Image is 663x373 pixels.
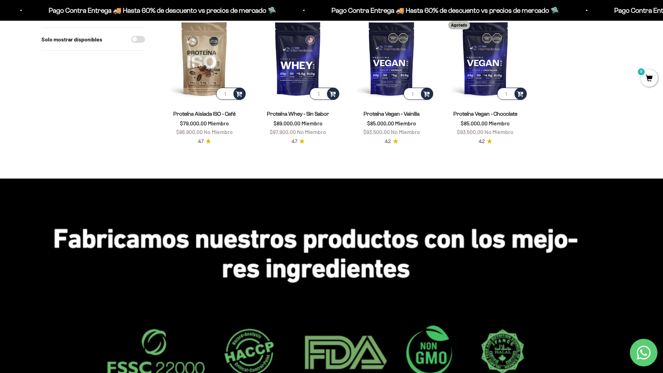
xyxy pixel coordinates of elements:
[489,120,510,126] span: Miembro
[391,128,420,135] span: No Miembro
[385,138,398,145] a: 4.24.2 de 5.0 estrellas
[204,128,233,135] span: No Miembro
[331,5,559,16] p: Pago Contra Entrega 🚚 Hasta 60% de descuento vs precios de mercado 🛸
[641,75,658,83] a: 0
[479,138,492,145] a: 4.24.2 de 5.0 estrellas
[291,138,297,145] span: 4.7
[461,120,488,126] span: $85.000,00
[453,111,517,117] a: Proteína Vegan - Chocolate
[363,128,390,135] span: $93.500,00
[173,111,236,117] a: Proteína Aislada ISO - Café
[49,5,276,16] p: Pago Contra Entrega 🚚 Hasta 60% de descuento vs precios de mercado 🛸
[457,128,483,135] span: $93.500,00
[637,68,645,76] mark: 0
[208,120,229,126] span: Miembro
[180,120,207,126] span: $79.000,00
[479,138,485,145] span: 4.2
[198,138,211,145] a: 4.74.7 de 5.0 estrellas
[297,128,326,135] span: No Miembro
[484,128,513,135] span: No Miembro
[41,35,102,44] label: Solo mostrar disponibles
[270,128,296,135] span: $97.900,00
[395,120,416,126] span: Miembro
[198,138,204,145] span: 4.7
[301,120,323,126] span: Miembro
[364,111,420,117] a: Proteína Vegan - Vainilla
[291,138,305,145] a: 4.74.7 de 5.0 estrellas
[367,120,394,126] span: $85.000,00
[176,128,203,135] span: $86.900,00
[385,138,391,145] span: 4.2
[267,111,329,117] a: Proteína Whey - Sin Sabor
[273,120,300,126] span: $89.000,00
